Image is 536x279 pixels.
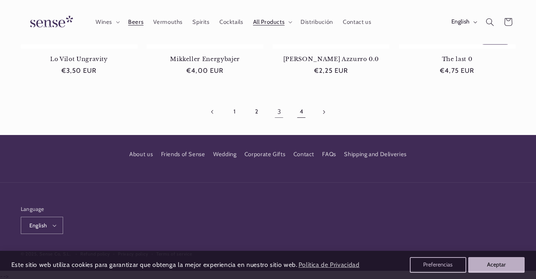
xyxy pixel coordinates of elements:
img: Sense [21,11,80,33]
span: Distribución [301,18,333,26]
a: Cocktails [214,13,248,31]
a: Page 4 [292,103,310,121]
span: Beers [128,18,143,26]
nav: Pagination [21,103,516,121]
button: English [446,14,481,30]
a: [PERSON_NAME] Azzurro 0.0 [273,56,389,63]
span: Contact us [343,18,371,26]
span: Wines [96,18,112,26]
button: Preferencias [410,257,466,273]
a: Política de Privacidad (opens in a new tab) [297,258,360,272]
a: Page 2 [248,103,266,121]
span: All Products [253,18,285,26]
a: Distribución [296,13,338,31]
a: Vermouths [148,13,188,31]
span: English [29,221,47,229]
span: Spirits [192,18,209,26]
a: Spirits [188,13,215,31]
a: Contact us [338,13,376,31]
button: Aceptar [468,257,525,273]
span: Este sitio web utiliza cookies para garantizar que obtenga la mejor experiencia en nuestro sitio ... [11,261,297,268]
a: Page 3 [270,103,288,121]
a: About us [129,149,153,162]
span: English [451,18,470,27]
a: Contact [293,148,314,162]
a: The last 0 [399,56,516,63]
a: Sense [18,8,83,36]
span: Vermouths [153,18,183,26]
a: Next page [315,103,333,121]
a: Wedding [213,148,236,162]
span: Cocktails [219,18,243,26]
a: Page 1 [226,103,244,121]
a: Beers [123,13,148,31]
a: Mikkeller Energybajer [147,56,263,63]
h2: Language [21,205,63,213]
a: Lo Vilot Ungravity [21,56,138,63]
summary: All Products [248,13,296,31]
summary: Search [481,13,499,31]
a: Friends of Sense [161,148,205,162]
summary: Wines [91,13,123,31]
a: Shipping and Deliveries [344,148,407,162]
a: Previous page [203,103,221,121]
a: Corporate Gifts [244,148,285,162]
a: FAQs [322,148,336,162]
button: English [21,217,63,234]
